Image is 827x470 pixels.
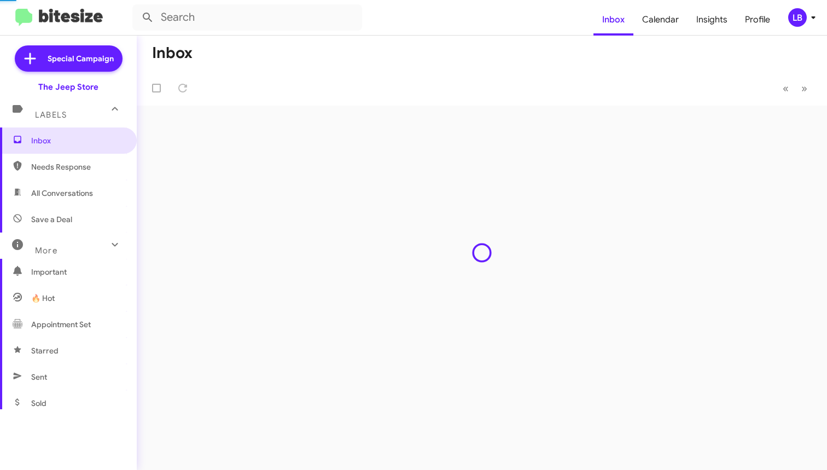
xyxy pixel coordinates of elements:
[795,77,814,100] button: Next
[31,345,59,356] span: Starred
[736,4,779,36] a: Profile
[31,266,124,277] span: Important
[633,4,688,36] a: Calendar
[35,246,57,256] span: More
[31,188,93,199] span: All Conversations
[776,77,795,100] button: Previous
[38,82,98,92] div: The Jeep Store
[152,44,193,62] h1: Inbox
[31,293,55,304] span: 🔥 Hot
[788,8,807,27] div: LB
[688,4,736,36] a: Insights
[31,319,91,330] span: Appointment Set
[31,161,124,172] span: Needs Response
[31,372,47,382] span: Sent
[777,77,814,100] nav: Page navigation example
[15,45,123,72] a: Special Campaign
[35,110,67,120] span: Labels
[31,214,72,225] span: Save a Deal
[132,4,362,31] input: Search
[31,135,124,146] span: Inbox
[31,398,46,409] span: Sold
[48,53,114,64] span: Special Campaign
[779,8,815,27] button: LB
[593,4,633,36] a: Inbox
[801,82,807,95] span: »
[783,82,789,95] span: «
